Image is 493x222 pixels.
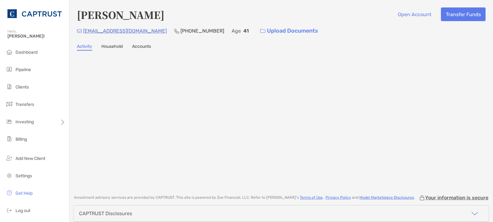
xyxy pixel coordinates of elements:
[300,195,323,200] a: Terms of Use
[16,156,45,161] span: Add New Client
[7,2,62,25] img: CAPTRUST Logo
[6,135,13,143] img: billing icon
[6,48,13,56] img: dashboard icon
[77,29,82,33] img: Email Icon
[425,195,488,201] p: Your information is secure
[6,154,13,162] img: add_new_client icon
[393,7,436,21] button: Open Account
[7,34,65,39] span: [PERSON_NAME]!
[16,191,33,196] span: Get Help
[243,27,249,35] p: 41
[16,67,31,72] span: Pipeline
[174,29,179,34] img: Phone Icon
[256,24,322,38] a: Upload Documents
[16,173,32,179] span: Settings
[77,7,164,22] h4: [PERSON_NAME]
[79,211,132,216] div: CAPTRUST Disclosures
[74,195,415,200] p: Investment advisory services are provided by CAPTRUST . This site is powered by Zoe Financial, LL...
[6,83,13,90] img: clients icon
[260,29,265,33] img: button icon
[6,189,13,197] img: get-help icon
[6,206,13,214] img: logout icon
[359,195,414,200] a: Model Marketplace Disclosures
[6,118,13,125] img: investing icon
[326,195,351,200] a: Privacy Policy
[232,27,241,35] p: Age
[16,119,34,125] span: Investing
[16,102,34,107] span: Transfers
[180,27,224,35] p: [PHONE_NUMBER]
[441,7,486,21] button: Transfer Funds
[471,210,478,217] img: icon arrow
[101,44,123,51] a: Household
[6,66,13,73] img: pipeline icon
[16,137,27,142] span: Billing
[6,100,13,108] img: transfers icon
[16,50,38,55] span: Dashboard
[132,44,151,51] a: Accounts
[83,27,167,35] p: [EMAIL_ADDRESS][DOMAIN_NAME]
[16,208,30,213] span: Log out
[6,172,13,179] img: settings icon
[16,84,29,90] span: Clients
[77,44,92,51] a: Activity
